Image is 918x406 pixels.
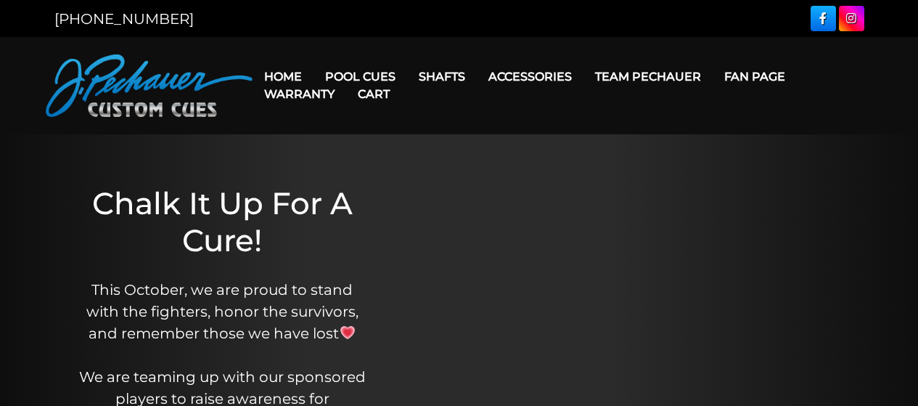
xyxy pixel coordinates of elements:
[583,58,713,95] a: Team Pechauer
[477,58,583,95] a: Accessories
[713,58,797,95] a: Fan Page
[54,10,194,28] a: [PHONE_NUMBER]
[253,58,313,95] a: Home
[407,58,477,95] a: Shafts
[253,76,346,113] a: Warranty
[346,76,401,113] a: Cart
[313,58,407,95] a: Pool Cues
[76,185,369,259] h1: Chalk It Up For A Cure!
[340,325,355,340] img: 💗
[46,54,253,117] img: Pechauer Custom Cues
